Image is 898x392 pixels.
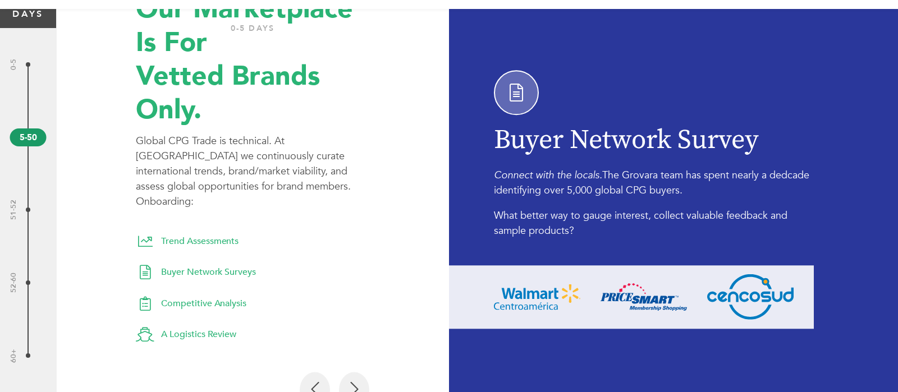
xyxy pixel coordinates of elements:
img: Walmart Centroamerica [494,284,580,310]
h1: Buyer Network Survey [494,123,814,158]
div: 0-5 Days [136,24,369,32]
span: Buyer Network [161,268,224,278]
span: Assessments [154,236,239,246]
span: 51-52 [7,200,20,220]
span: Surveys [154,268,256,278]
p: The Grovara team has spent nearly a dedcade identifying over 5,000 global CPG buyers. [494,168,814,198]
span: Review [154,330,236,340]
a: A LogisticsReview [136,320,369,349]
img: Cencosud [707,274,794,320]
span: 13 [26,280,30,285]
span: Vetted Brands Only. [136,59,369,126]
p: What better way to gauge interest, collect valuable feedback and sample products? [494,208,814,238]
span: 16 [26,353,30,358]
span: 2 [26,62,30,67]
p: Global CPG Trade is technical. At [GEOGRAPHIC_DATA] we continuously curate international trends, ... [136,133,369,218]
span: 0-5 [7,59,20,70]
span: 10 [26,207,30,212]
span: 60+ [7,349,20,363]
img: Price Smart [601,283,687,311]
em: Connect with the locals. [494,168,602,182]
span: Trend [161,236,187,246]
a: TrendAssessments [136,227,369,256]
span: 52-60 [7,273,20,293]
span: Competitive [161,299,214,309]
a: CompetitiveAnalysis [136,289,369,318]
span: Analysis [154,299,246,309]
a: Buyer NetworkSurveys [136,258,369,287]
span: 5-50 [20,131,37,144]
span: A Logistics [161,330,208,340]
span: 7 [10,128,47,146]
